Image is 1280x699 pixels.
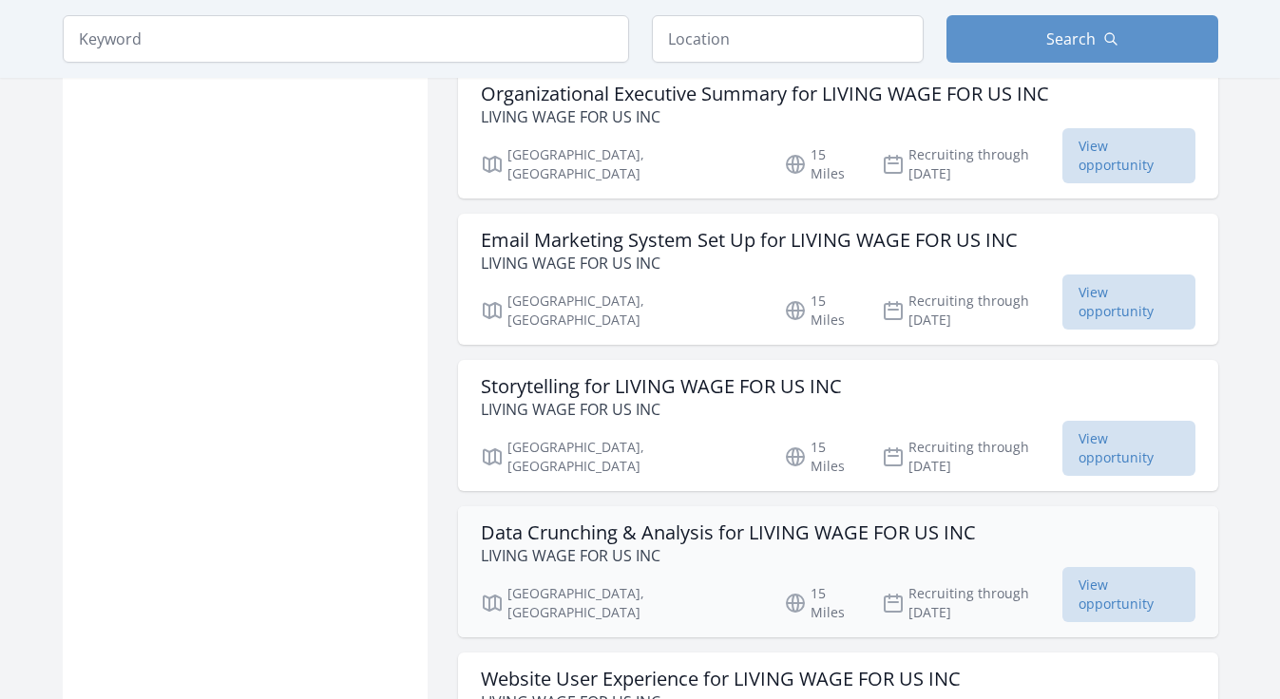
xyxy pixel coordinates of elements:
[784,292,859,330] p: 15 Miles
[458,214,1218,345] a: Email Marketing System Set Up for LIVING WAGE FOR US INC LIVING WAGE FOR US INC [GEOGRAPHIC_DATA]...
[481,668,961,690] h3: Website User Experience for LIVING WAGE FOR US INC
[481,83,1049,105] h3: Organizational Executive Summary for LIVING WAGE FOR US INC
[481,229,1018,252] h3: Email Marketing System Set Up for LIVING WAGE FOR US INC
[481,145,762,183] p: [GEOGRAPHIC_DATA], [GEOGRAPHIC_DATA]
[1046,28,1096,50] span: Search
[784,584,859,622] p: 15 Miles
[481,375,842,398] h3: Storytelling for LIVING WAGE FOR US INC
[1062,274,1194,330] span: View opportunity
[652,15,924,63] input: Location
[458,506,1218,637] a: Data Crunching & Analysis for LIVING WAGE FOR US INC LIVING WAGE FOR US INC [GEOGRAPHIC_DATA], [G...
[1062,421,1194,476] span: View opportunity
[882,584,1063,622] p: Recruiting through [DATE]
[1062,128,1194,183] span: View opportunity
[481,544,976,567] p: LIVING WAGE FOR US INC
[481,105,1049,128] p: LIVING WAGE FOR US INC
[882,145,1063,183] p: Recruiting through [DATE]
[481,521,976,544] h3: Data Crunching & Analysis for LIVING WAGE FOR US INC
[481,292,762,330] p: [GEOGRAPHIC_DATA], [GEOGRAPHIC_DATA]
[882,438,1063,476] p: Recruiting through [DATE]
[481,398,842,421] p: LIVING WAGE FOR US INC
[784,438,859,476] p: 15 Miles
[882,292,1063,330] p: Recruiting through [DATE]
[481,584,762,622] p: [GEOGRAPHIC_DATA], [GEOGRAPHIC_DATA]
[63,15,629,63] input: Keyword
[1062,567,1194,622] span: View opportunity
[481,438,762,476] p: [GEOGRAPHIC_DATA], [GEOGRAPHIC_DATA]
[458,67,1218,198] a: Organizational Executive Summary for LIVING WAGE FOR US INC LIVING WAGE FOR US INC [GEOGRAPHIC_DA...
[481,252,1018,274] p: LIVING WAGE FOR US INC
[946,15,1218,63] button: Search
[784,145,859,183] p: 15 Miles
[458,360,1218,491] a: Storytelling for LIVING WAGE FOR US INC LIVING WAGE FOR US INC [GEOGRAPHIC_DATA], [GEOGRAPHIC_DAT...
